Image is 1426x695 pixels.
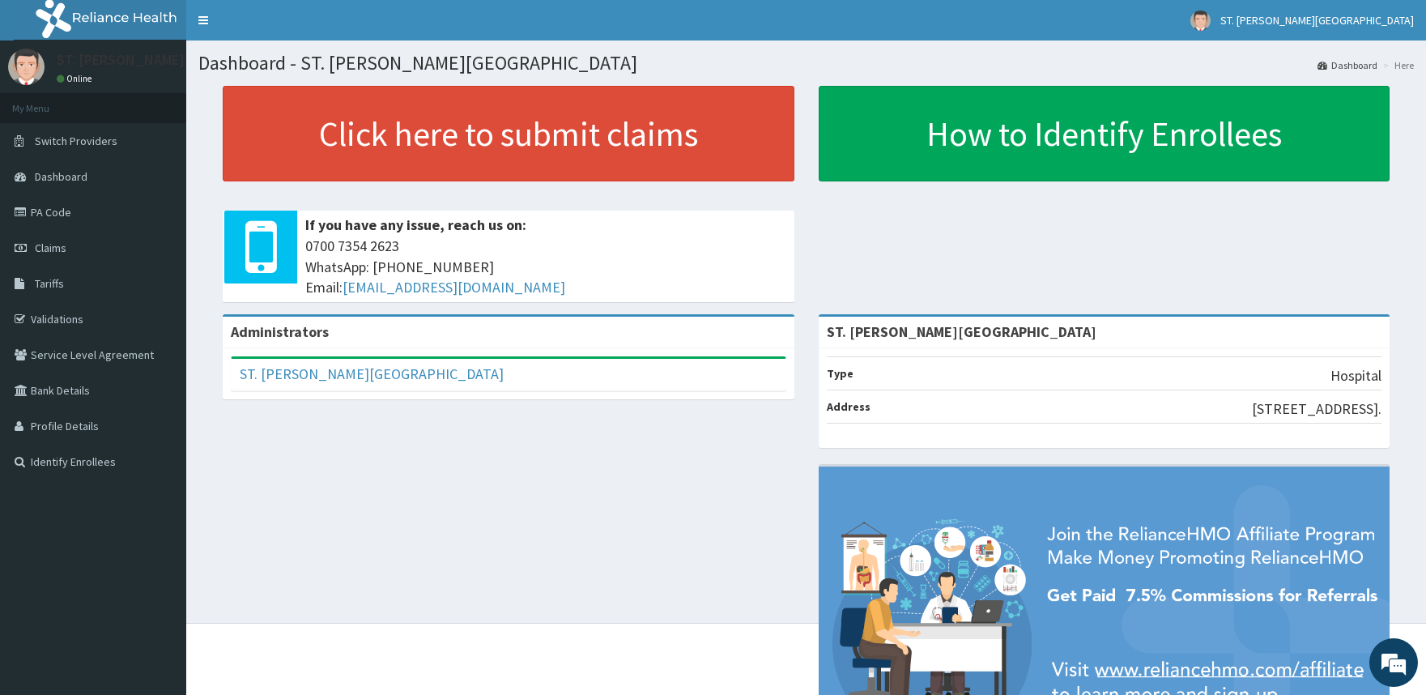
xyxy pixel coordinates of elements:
a: Online [57,73,96,84]
a: [EMAIL_ADDRESS][DOMAIN_NAME] [343,278,565,296]
p: [STREET_ADDRESS]. [1252,399,1381,420]
a: How to Identify Enrollees [819,86,1390,181]
b: Administrators [231,322,329,341]
h1: Dashboard - ST. [PERSON_NAME][GEOGRAPHIC_DATA] [198,53,1414,74]
span: Dashboard [35,169,87,184]
p: Hospital [1330,365,1381,386]
span: Tariffs [35,276,64,291]
img: User Image [8,49,45,85]
a: ST. [PERSON_NAME][GEOGRAPHIC_DATA] [240,365,504,383]
li: Here [1379,58,1414,72]
b: Address [827,399,870,414]
b: If you have any issue, reach us on: [305,215,526,234]
b: Type [827,366,853,381]
strong: ST. [PERSON_NAME][GEOGRAPHIC_DATA] [827,322,1096,341]
img: User Image [1190,11,1211,31]
a: Click here to submit claims [223,86,794,181]
a: Dashboard [1317,58,1377,72]
p: ST. [PERSON_NAME][GEOGRAPHIC_DATA] [57,53,318,67]
span: ST. [PERSON_NAME][GEOGRAPHIC_DATA] [1220,13,1414,28]
span: Switch Providers [35,134,117,148]
span: Claims [35,241,66,255]
span: 0700 7354 2623 WhatsApp: [PHONE_NUMBER] Email: [305,236,786,298]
